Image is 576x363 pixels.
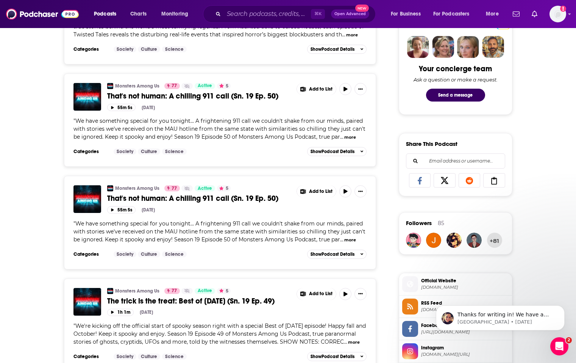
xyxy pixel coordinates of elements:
[73,83,101,111] img: That's not human: A chilling 911 call (Sn. 19 Ep. 50)
[421,300,509,307] span: RSS Feed
[195,185,215,191] a: Active
[355,5,369,12] span: New
[107,296,275,306] span: The trick is the treat: Best of [DATE] (Sn. 19 Ep. 49)
[340,236,343,243] span: ...
[198,185,212,192] span: Active
[446,233,462,248] a: kellermeisterk
[115,185,159,191] a: Monsters Among Us
[138,354,160,360] a: Culture
[114,46,136,52] a: Society
[33,22,126,66] span: Thanks for writing in! We have a video that can show you how to build and export a list: Podchase...
[6,7,79,21] img: Podchaser - Follow, Share and Rate Podcasts
[421,329,509,335] span: https://www.facebook.com/monstersamonguspodcast
[311,47,354,52] span: Show Podcast Details
[529,8,540,20] a: Show notifications dropdown
[483,173,505,188] a: Copy Link
[549,6,566,22] img: User Profile
[224,8,311,20] input: Search podcasts, credits, & more...
[344,134,356,141] button: more
[164,83,180,89] a: 77
[156,8,198,20] button: open menu
[140,310,153,315] div: [DATE]
[457,36,479,58] img: Jules Profile
[309,189,332,194] span: Add to List
[421,352,509,357] span: instagram.com/monstersamonguspodcast
[331,9,369,19] button: Open AdvancedNew
[421,277,509,284] span: Official Website
[412,154,499,168] input: Email address or username...
[162,46,187,52] a: Science
[421,285,509,290] span: audioboom.com
[138,251,160,257] a: Culture
[311,149,354,154] span: Show Podcast Details
[172,82,177,90] span: 77
[409,173,431,188] a: Share on Facebook
[311,354,354,359] span: Show Podcast Details
[107,83,113,89] a: Monsters Among Us
[334,12,366,16] span: Open Advanced
[114,251,136,257] a: Society
[107,185,113,191] a: Monsters Among Us
[195,83,215,89] a: Active
[107,288,113,294] img: Monsters Among Us
[217,288,231,294] button: 5
[344,338,347,345] span: ...
[89,8,126,20] button: open menu
[107,296,291,306] a: The trick is the treat: Best of [DATE] (Sn. 19 Ep. 49)
[107,194,278,203] span: That's not human: A chilling 911 call (Sn. 19 Ep. 50)
[406,153,505,169] div: Search followers
[107,309,134,316] button: 1h 1m
[419,64,492,74] div: Your concierge team
[311,252,354,257] span: Show Podcast Details
[406,140,457,147] h3: Share This Podcast
[428,8,481,20] button: open menu
[73,46,108,52] h3: Categories
[309,86,332,92] span: Add to List
[138,149,160,155] a: Culture
[549,6,566,22] span: Logged in as rowan.sullivan
[467,233,482,248] img: CharmedVibes
[438,220,444,227] div: 85
[550,337,568,355] iframe: Intercom live chat
[198,287,212,295] span: Active
[407,36,429,58] img: Sydney Profile
[433,9,470,19] span: For Podcasters
[307,45,367,54] button: ShowPodcast Details
[172,287,177,295] span: 77
[94,9,116,19] span: Podcasts
[342,31,345,38] span: ...
[307,352,367,361] button: ShowPodcast Details
[402,276,509,292] a: Official Website[DOMAIN_NAME]
[114,149,136,155] a: Society
[549,6,566,22] button: Show profile menu
[142,105,155,110] div: [DATE]
[107,91,278,101] span: That's not human: A chilling 911 call (Sn. 19 Ep. 50)
[421,344,509,351] span: Instagram
[73,220,365,243] span: We have something special for you tonight... A frightening 911 call we couldn't shake from our mi...
[434,173,456,188] a: Share on X/Twitter
[487,233,502,248] button: +81
[73,251,108,257] h3: Categories
[309,291,332,297] span: Add to List
[402,343,509,359] a: Instagram[DOMAIN_NAME][URL]
[162,354,187,360] a: Science
[210,5,383,23] div: Search podcasts, credits, & more...
[346,32,358,38] button: more
[198,82,212,90] span: Active
[426,89,485,102] button: Send a message
[162,251,187,257] a: Science
[115,288,159,294] a: Monsters Among Us
[421,307,509,313] span: audioboom.com
[73,288,101,316] img: The trick is the treat: Best of Halloween (Sn. 19 Ep. 49)
[107,91,291,101] a: That's not human: A chilling 911 call (Sn. 19 Ep. 50)
[107,194,291,203] a: That's not human: A chilling 911 call (Sn. 19 Ep. 50)
[406,219,432,227] span: Followers
[130,9,147,19] span: Charts
[73,322,366,345] span: We're kicking off the official start of spooky season right with a special Best of [DATE] episode...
